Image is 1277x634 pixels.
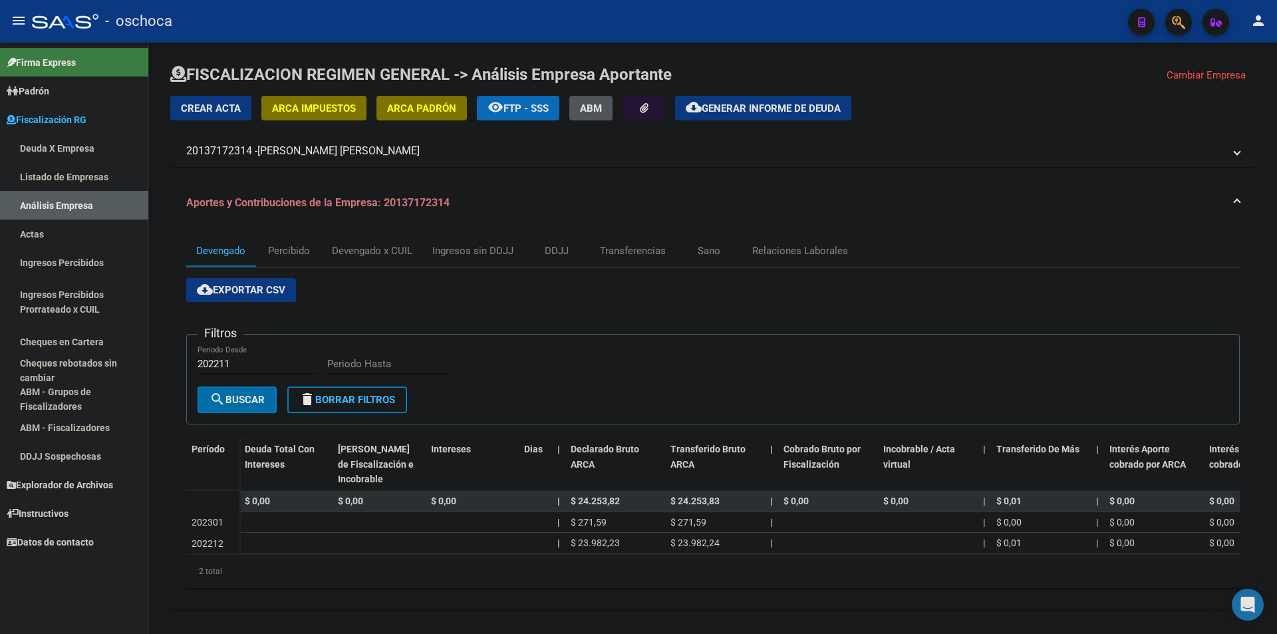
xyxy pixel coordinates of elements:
button: Generar informe de deuda [675,96,851,120]
span: Incobrable / Acta virtual [883,444,955,470]
datatable-header-cell: | [765,435,778,494]
span: $ 0,00 [1109,517,1135,528]
span: | [770,496,773,506]
datatable-header-cell: Cobrado Bruto por Fiscalización [778,435,878,494]
span: $ 0,00 [996,517,1022,528]
span: | [983,444,986,454]
span: Buscar [210,394,265,406]
mat-expansion-panel-header: Aportes y Contribuciones de la Empresa: 20137172314 [170,182,1256,224]
span: Interés Aporte cobrado por ARCA [1109,444,1186,470]
span: | [1096,444,1099,454]
mat-icon: cloud_download [686,99,702,115]
span: $ 0,00 [883,496,909,506]
button: Exportar CSV [186,278,296,302]
datatable-header-cell: Transferido Bruto ARCA [665,435,765,494]
span: | [983,496,986,506]
span: FTP - SSS [503,102,549,114]
mat-icon: cloud_download [197,281,213,297]
button: Crear Acta [170,96,251,120]
span: ABM [580,102,602,114]
div: Devengado [196,243,245,258]
span: | [557,496,560,506]
span: $ 0,00 [338,496,363,506]
span: Explorador de Archivos [7,478,113,492]
datatable-header-cell: Interés Aporte cobrado por ARCA [1104,435,1204,494]
span: ARCA Impuestos [272,102,356,114]
span: $ 271,59 [670,517,706,528]
span: Padrón [7,84,49,98]
datatable-header-cell: Deuda Total Con Intereses [239,435,333,494]
span: ARCA Padrón [387,102,456,114]
mat-icon: person [1250,13,1266,29]
h1: FISCALIZACION REGIMEN GENERAL -> Análisis Empresa Aportante [170,64,672,85]
span: Deuda Total Con Intereses [245,444,315,470]
div: Transferencias [600,243,666,258]
datatable-header-cell: | [978,435,991,494]
span: | [983,538,985,548]
span: $ 0,01 [996,496,1022,506]
div: Sano [698,243,720,258]
div: DDJJ [545,243,569,258]
button: ABM [569,96,613,120]
datatable-header-cell: Período [186,435,239,491]
span: 202212 [192,538,223,549]
span: [PERSON_NAME] de Fiscalización e Incobrable [338,444,414,485]
div: Relaciones Laborales [752,243,848,258]
span: $ 24.253,82 [571,496,620,506]
span: | [1096,517,1098,528]
span: $ 0,00 [1109,538,1135,548]
span: Aportes y Contribuciones de la Empresa: 20137172314 [186,196,450,209]
span: Exportar CSV [197,284,285,296]
span: $ 0,00 [783,496,809,506]
span: Generar informe de deuda [702,102,841,114]
datatable-header-cell: Declarado Bruto ARCA [565,435,665,494]
span: Crear Acta [181,102,241,114]
span: [PERSON_NAME] [PERSON_NAME] [257,144,420,158]
span: 202301 [192,517,223,528]
span: $ 0,00 [1209,538,1234,548]
h3: Filtros [198,324,243,343]
span: | [1096,496,1099,506]
span: | [557,538,559,548]
datatable-header-cell: Dias [519,435,552,494]
span: $ 0,01 [996,538,1022,548]
mat-icon: delete [299,391,315,407]
button: Borrar Filtros [287,387,407,413]
span: $ 0,00 [1109,496,1135,506]
div: Devengado x CUIL [332,243,412,258]
span: | [770,538,772,548]
span: | [770,517,772,528]
span: $ 23.982,23 [571,538,620,548]
mat-panel-title: 20137172314 - [186,144,1224,158]
div: 2 total [186,555,1240,588]
datatable-header-cell: Incobrable / Acta virtual [878,435,978,494]
span: - oschoca [105,7,172,36]
span: $ 0,00 [1209,517,1234,528]
span: $ 271,59 [571,517,607,528]
span: Dias [524,444,543,454]
span: | [770,444,773,454]
span: | [983,517,985,528]
span: $ 0,00 [245,496,270,506]
button: ARCA Padrón [376,96,467,120]
span: Período [192,444,225,454]
span: Fiscalización RG [7,112,86,127]
button: Cambiar Empresa [1157,64,1256,86]
span: Cambiar Empresa [1167,69,1246,81]
mat-icon: search [210,391,225,407]
span: | [1096,538,1098,548]
span: Intereses [431,444,471,454]
div: Aportes y Contribuciones de la Empresa: 20137172314 [170,224,1256,609]
datatable-header-cell: Deuda Bruta Neto de Fiscalización e Incobrable [333,435,426,494]
span: | [557,444,560,454]
button: FTP - SSS [477,96,559,120]
span: Borrar Filtros [299,394,395,406]
span: Instructivos [7,506,69,521]
datatable-header-cell: | [1091,435,1104,494]
datatable-header-cell: Transferido De Más [991,435,1091,494]
span: Transferido Bruto ARCA [670,444,746,470]
span: $ 24.253,83 [670,496,720,506]
span: Firma Express [7,55,76,70]
datatable-header-cell: | [552,435,565,494]
mat-icon: remove_red_eye [488,99,503,115]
